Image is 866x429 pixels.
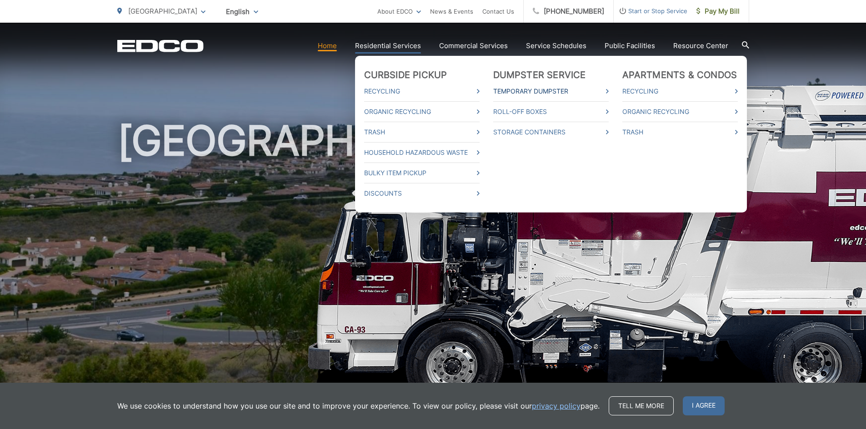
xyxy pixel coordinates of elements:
[609,396,674,415] a: Tell me more
[377,6,421,17] a: About EDCO
[622,106,738,117] a: Organic Recycling
[355,40,421,51] a: Residential Services
[493,86,609,97] a: Temporary Dumpster
[696,6,740,17] span: Pay My Bill
[364,147,480,158] a: Household Hazardous Waste
[622,86,738,97] a: Recycling
[493,127,609,138] a: Storage Containers
[117,39,204,52] a: EDCD logo. Return to the homepage.
[364,168,480,178] a: Bulky Item Pickup
[683,396,725,415] span: I agree
[364,86,480,97] a: Recycling
[128,7,197,15] span: [GEOGRAPHIC_DATA]
[673,40,728,51] a: Resource Center
[430,6,473,17] a: News & Events
[364,127,480,138] a: Trash
[364,69,447,80] a: Curbside Pickup
[364,106,480,117] a: Organic Recycling
[622,127,738,138] a: Trash
[605,40,655,51] a: Public Facilities
[117,118,749,405] h1: [GEOGRAPHIC_DATA]
[439,40,508,51] a: Commercial Services
[532,400,581,411] a: privacy policy
[318,40,337,51] a: Home
[117,400,600,411] p: We use cookies to understand how you use our site and to improve your experience. To view our pol...
[493,106,609,117] a: Roll-Off Boxes
[493,69,586,80] a: Dumpster Service
[622,69,737,80] a: Apartments & Condos
[526,40,586,51] a: Service Schedules
[364,188,480,199] a: Discounts
[482,6,514,17] a: Contact Us
[219,4,265,20] span: English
